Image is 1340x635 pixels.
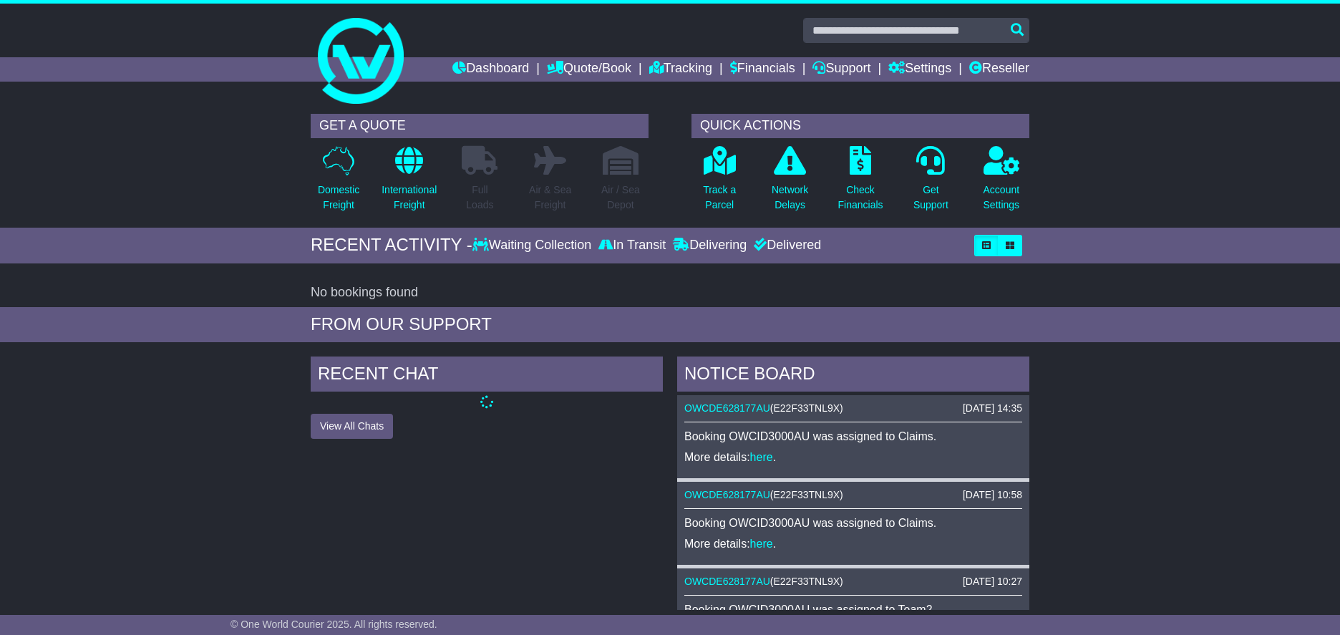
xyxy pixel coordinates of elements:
a: Financials [730,57,795,82]
p: Get Support [913,183,948,213]
p: Booking OWCID3000AU was assigned to Claims. [684,516,1022,530]
a: here [750,451,773,463]
span: E22F33TNL9X [774,489,840,500]
div: ( ) [684,576,1022,588]
a: OWCDE628177AU [684,489,770,500]
div: ( ) [684,402,1022,415]
span: E22F33TNL9X [774,402,840,414]
p: Check Financials [838,183,883,213]
div: Delivered [750,238,821,253]
a: DomesticFreight [317,145,360,220]
div: [DATE] 10:58 [963,489,1022,501]
p: Track a Parcel [703,183,736,213]
a: InternationalFreight [381,145,437,220]
div: [DATE] 10:27 [963,576,1022,588]
div: ( ) [684,489,1022,501]
a: CheckFinancials [837,145,884,220]
div: No bookings found [311,285,1029,301]
p: International Freight [382,183,437,213]
p: Booking OWCID3000AU was assigned to Claims. [684,430,1022,443]
p: More details: . [684,537,1022,551]
p: Air & Sea Freight [529,183,571,213]
div: QUICK ACTIONS [691,114,1029,138]
a: here [750,538,773,550]
a: OWCDE628177AU [684,402,770,414]
a: GetSupport [913,145,949,220]
div: RECENT CHAT [311,357,663,395]
div: GET A QUOTE [311,114,649,138]
a: Quote/Book [547,57,631,82]
a: Dashboard [452,57,529,82]
p: Air / Sea Depot [601,183,640,213]
p: Network Delays [772,183,808,213]
div: NOTICE BOARD [677,357,1029,395]
span: E22F33TNL9X [774,576,840,587]
p: Full Loads [462,183,497,213]
a: AccountSettings [983,145,1021,220]
a: OWCDE628177AU [684,576,770,587]
span: © One World Courier 2025. All rights reserved. [230,619,437,630]
div: RECENT ACTIVITY - [311,235,472,256]
a: Tracking [649,57,712,82]
div: FROM OUR SUPPORT [311,314,1029,335]
div: Waiting Collection [472,238,595,253]
div: [DATE] 14:35 [963,402,1022,415]
a: Support [812,57,870,82]
a: NetworkDelays [771,145,809,220]
p: More details: . [684,450,1022,464]
a: Reseller [969,57,1029,82]
div: In Transit [595,238,669,253]
p: Account Settings [984,183,1020,213]
a: Settings [888,57,951,82]
p: Domestic Freight [318,183,359,213]
p: Booking OWCID3000AU was assigned to Team2. [684,603,1022,616]
button: View All Chats [311,414,393,439]
a: Track aParcel [702,145,737,220]
div: Delivering [669,238,750,253]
